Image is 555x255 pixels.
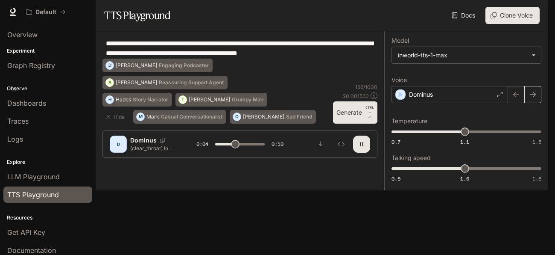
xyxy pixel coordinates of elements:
[116,63,157,68] p: [PERSON_NAME]
[116,80,157,85] p: [PERSON_NAME]
[106,93,114,107] div: H
[196,140,208,148] span: 0:04
[391,38,409,44] p: Model
[391,77,407,83] p: Voice
[179,93,187,107] div: T
[159,63,209,68] p: Engaging Podcaster
[102,59,213,72] button: D[PERSON_NAME]Engaging Podcaster
[392,47,541,63] div: inworld-tts-1-max
[333,136,350,153] button: Inspect
[106,59,114,72] div: D
[243,114,284,119] p: [PERSON_NAME]
[116,97,131,102] p: Hades
[146,114,159,119] p: Mark
[365,105,374,115] p: CTRL +
[532,138,541,145] span: 1.5
[102,93,172,107] button: HHadesStory Narrator
[189,97,230,102] p: [PERSON_NAME]
[102,110,130,124] button: Hide
[130,145,176,152] p: [clear_throat] In a realm where magic flows like rivers and dragons soar through crimson skies, a...
[391,118,427,124] p: Temperature
[409,90,433,99] p: Dominus
[342,92,369,100] p: $ 0.001560
[398,51,527,59] div: inworld-tts-1-max
[22,3,70,21] button: All workspaces
[286,114,312,119] p: Sad Friend
[35,9,56,16] p: Default
[532,175,541,182] span: 1.5
[485,7,540,24] button: Clone Voice
[312,136,329,153] button: Download audio
[133,110,226,124] button: MMarkCasual Conversationalist
[365,105,374,120] p: ⏎
[230,110,316,124] button: O[PERSON_NAME]Sad Friend
[159,80,224,85] p: Reassuring Support Agent
[137,110,144,124] div: M
[391,155,431,161] p: Talking speed
[111,137,125,151] div: D
[391,138,400,145] span: 0.7
[233,110,241,124] div: O
[133,97,168,102] p: Story Narrator
[272,140,283,148] span: 0:10
[460,175,469,182] span: 1.0
[355,83,377,91] p: 156 / 1000
[232,97,263,102] p: Grumpy Man
[157,138,169,143] button: Copy Voice ID
[391,175,400,182] span: 0.5
[130,136,157,145] p: Dominus
[333,101,377,124] button: GenerateCTRL +⏎
[104,7,170,24] h1: TTS Playground
[460,138,469,145] span: 1.1
[106,76,114,89] div: A
[161,114,222,119] p: Casual Conversationalist
[175,93,267,107] button: T[PERSON_NAME]Grumpy Man
[102,76,228,89] button: A[PERSON_NAME]Reassuring Support Agent
[450,7,479,24] a: Docs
